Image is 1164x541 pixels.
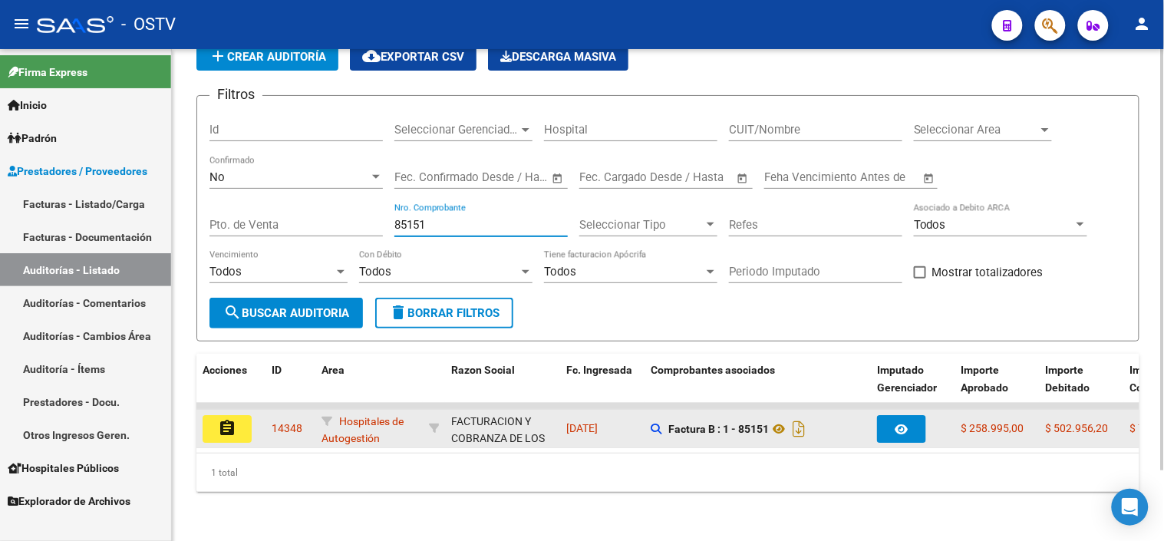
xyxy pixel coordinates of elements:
[560,354,645,421] datatable-header-cell: Fc. Ingresada
[914,218,946,232] span: Todos
[871,354,955,421] datatable-header-cell: Imputado Gerenciador
[196,454,1139,492] div: 1 total
[668,423,769,435] strong: Factura B : 1 - 85151
[645,354,871,421] datatable-header-cell: Comprobantes asociados
[566,422,598,434] span: [DATE]
[196,43,338,71] button: Crear Auditoría
[265,354,315,421] datatable-header-cell: ID
[789,417,809,441] i: Descargar documento
[362,50,464,64] span: Exportar CSV
[549,170,567,187] button: Open calendar
[8,130,57,147] span: Padrón
[209,298,363,328] button: Buscar Auditoria
[362,47,381,65] mat-icon: cloud_download
[470,170,545,184] input: Fecha fin
[8,97,47,114] span: Inicio
[921,170,938,187] button: Open calendar
[488,43,628,71] app-download-masive: Descarga masiva de comprobantes (adjuntos)
[272,422,302,434] span: 14348
[1040,354,1124,421] datatable-header-cell: Importe Debitado
[209,170,225,184] span: No
[955,354,1040,421] datatable-header-cell: Importe Aprobado
[932,263,1044,282] span: Mostrar totalizadores
[322,364,345,376] span: Area
[209,84,262,105] h3: Filtros
[12,15,31,33] mat-icon: menu
[877,364,938,394] span: Imputado Gerenciador
[8,460,119,477] span: Hospitales Públicos
[8,163,147,180] span: Prestadores / Proveedores
[1046,364,1090,394] span: Importe Debitado
[223,306,349,320] span: Buscar Auditoria
[445,354,560,421] datatable-header-cell: Razon Social
[203,364,247,376] span: Acciones
[394,123,519,137] span: Seleccionar Gerenciador
[500,50,616,64] span: Descarga Masiva
[209,47,227,65] mat-icon: add
[579,170,641,184] input: Fecha inicio
[272,364,282,376] span: ID
[961,364,1009,394] span: Importe Aprobado
[1046,422,1109,434] span: $ 502.956,20
[375,298,513,328] button: Borrar Filtros
[914,123,1038,137] span: Seleccionar Area
[451,413,554,445] div: - 30715497456
[196,354,265,421] datatable-header-cell: Acciones
[209,265,242,279] span: Todos
[322,415,404,445] span: Hospitales de Autogestión
[350,43,476,71] button: Exportar CSV
[359,265,391,279] span: Todos
[218,419,236,437] mat-icon: assignment
[121,8,176,41] span: - OSTV
[1133,15,1152,33] mat-icon: person
[544,265,576,279] span: Todos
[451,364,515,376] span: Razon Social
[734,170,752,187] button: Open calendar
[961,422,1024,434] span: $ 258.995,00
[655,170,730,184] input: Fecha fin
[579,218,704,232] span: Seleccionar Tipo
[451,413,554,483] div: FACTURACION Y COBRANZA DE LOS EFECTORES PUBLICOS S.E.
[1112,489,1149,526] div: Open Intercom Messenger
[8,493,130,510] span: Explorador de Archivos
[389,303,407,322] mat-icon: delete
[209,50,326,64] span: Crear Auditoría
[315,354,423,421] datatable-header-cell: Area
[488,43,628,71] button: Descarga Masiva
[389,306,500,320] span: Borrar Filtros
[651,364,775,376] span: Comprobantes asociados
[566,364,632,376] span: Fc. Ingresada
[223,303,242,322] mat-icon: search
[8,64,87,81] span: Firma Express
[394,170,457,184] input: Fecha inicio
